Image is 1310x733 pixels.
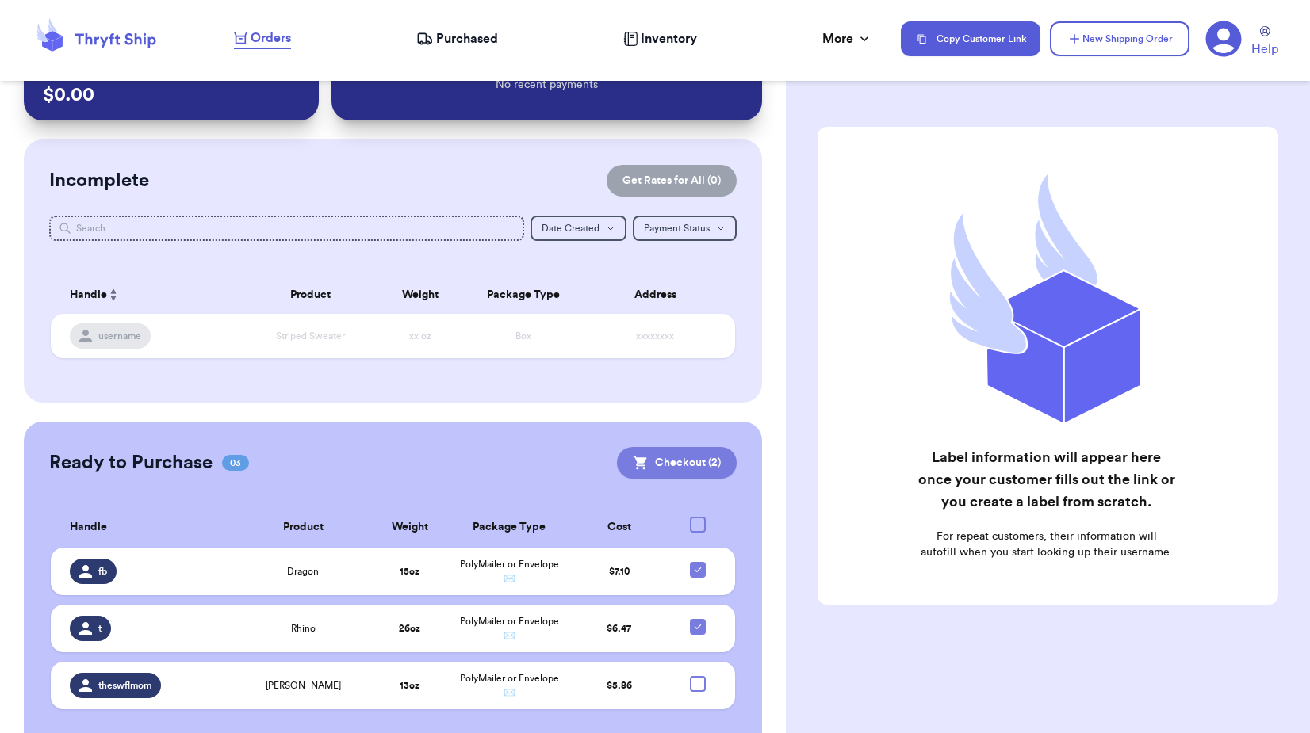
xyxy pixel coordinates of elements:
div: More [822,29,872,48]
input: Search [49,216,525,241]
span: PolyMailer or Envelope ✉️ [460,674,559,697]
span: Striped Sweater [276,331,345,341]
strong: 15 oz [400,567,419,576]
button: Date Created [531,216,626,241]
span: Handle [70,287,107,304]
button: Copy Customer Link [901,21,1040,56]
span: PolyMailer or Envelope ✉️ [460,559,559,583]
span: Rhino [291,622,316,635]
span: Box [515,331,531,341]
span: Date Created [542,223,599,233]
h2: Incomplete [49,168,149,193]
th: Address [584,276,735,314]
span: [PERSON_NAME] [266,679,341,692]
span: $ 5.86 [607,681,632,690]
span: PolyMailer or Envelope ✉️ [460,617,559,640]
button: Payment Status [633,216,737,241]
span: t [98,622,102,635]
span: xxxxxxxx [636,331,674,341]
th: Cost [569,507,669,548]
button: Checkout (2) [617,447,737,479]
span: Inventory [641,29,697,48]
a: Inventory [623,29,697,48]
p: For repeat customers, their information will autofill when you start looking up their username. [917,529,1176,560]
strong: 26 oz [399,624,420,633]
span: Purchased [436,29,498,48]
span: Help [1251,40,1278,59]
th: Product [237,507,370,548]
span: $ 6.47 [607,624,631,633]
th: Package Type [450,507,569,548]
button: New Shipping Order [1050,21,1189,56]
h2: Label information will appear here once your customer fills out the link or you create a label fr... [917,446,1176,513]
th: Weight [370,507,450,548]
h2: Ready to Purchase [49,450,213,475]
span: theswflmom [98,679,151,692]
span: 03 [222,455,249,471]
span: Orders [251,29,291,48]
span: Payment Status [644,223,710,233]
th: Weight [379,276,462,314]
p: No recent payments [496,77,598,93]
span: fb [98,565,107,578]
th: Package Type [462,276,584,314]
span: $ 7.10 [609,567,630,576]
button: Get Rates for All (0) [607,165,737,197]
p: $ 0.00 [43,82,301,108]
span: Dragon [287,565,319,578]
strong: 13 oz [400,681,419,690]
a: Help [1251,26,1278,59]
a: Purchased [416,29,498,48]
th: Product [243,276,380,314]
span: username [98,330,141,342]
button: Sort ascending [107,285,120,304]
span: xx oz [409,331,431,341]
a: Orders [234,29,291,49]
span: Handle [70,519,107,536]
